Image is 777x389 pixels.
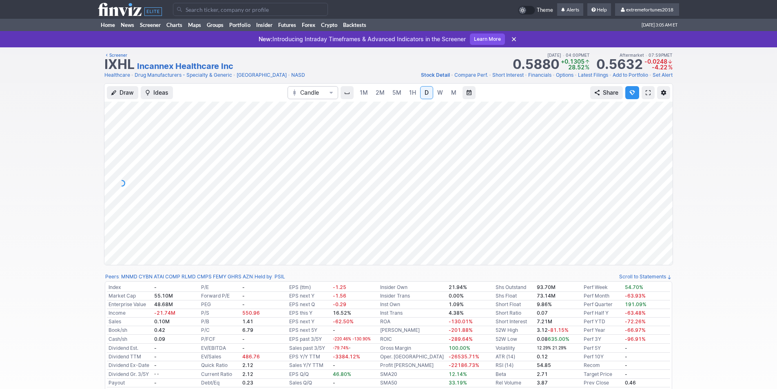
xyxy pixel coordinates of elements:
[120,89,134,97] span: Draw
[615,3,679,16] a: extremefortunes2018
[552,71,555,79] span: •
[449,327,473,333] span: -201.88%
[582,361,623,370] td: Recom
[494,344,535,353] td: Volatility
[107,300,153,309] td: Enterprise Value
[154,372,159,376] small: - -
[204,19,226,31] a: Groups
[154,327,165,333] b: 0.42
[582,283,623,292] td: Perf Week
[107,318,153,326] td: Sales
[449,293,464,299] b: 0.00%
[625,310,646,316] span: -63.48%
[288,361,331,370] td: Sales Y/Y TTM
[154,318,170,325] b: 0.10M
[154,301,173,307] b: 48.68M
[625,284,643,290] span: 54.70%
[644,58,667,65] span: -0.0248
[379,326,447,335] td: [PERSON_NAME]
[496,310,521,316] a: Short Ratio
[253,273,285,281] div: | :
[288,71,290,79] span: •
[379,353,447,361] td: Oper. [GEOGRAPHIC_DATA]
[352,337,371,341] span: -130.90%
[333,318,354,325] span: -62.50%
[372,86,388,99] a: 2M
[288,292,331,300] td: EPS next Y
[288,283,331,292] td: EPS (ttm)
[333,380,335,386] b: -
[379,379,447,387] td: SMA50
[118,19,137,31] a: News
[582,318,623,326] td: Perf YTD
[537,310,548,316] a: 0.07
[548,336,569,342] span: 635.00%
[153,89,168,97] span: Ideas
[333,362,335,368] b: -
[537,318,552,325] a: 7.21M
[107,361,153,370] td: Dividend Ex-Date
[379,370,447,379] td: SMA20
[333,327,335,333] b: -
[582,335,623,344] td: Perf 3Y
[582,344,623,353] td: Perf 5Y
[199,300,241,309] td: PEG
[199,335,241,344] td: P/FCF
[537,284,556,290] b: 93.70M
[333,284,346,290] span: -1.25
[625,380,636,386] b: 0.46
[185,19,204,31] a: Maps
[613,71,648,79] a: Add to Portfolio
[537,362,551,368] b: 54.85
[437,89,443,96] span: W
[137,19,164,31] a: Screener
[561,58,584,65] span: +0.1305
[259,35,466,43] p: Introducing Intraday Timeframes & Advanced Indicators in the Screener
[447,86,460,99] a: M
[494,361,535,370] td: RSI (14)
[318,19,340,31] a: Crypto
[107,344,153,353] td: Dividend Est.
[609,71,612,79] span: •
[537,353,548,360] b: 0.12
[582,353,623,361] td: Perf 10Y
[578,71,608,79] a: Latest Filings
[107,370,153,379] td: Dividend Gr. 3/5Y
[242,310,260,316] span: 550.96
[154,345,157,351] b: -
[454,72,488,78] span: Compare Perf.
[578,72,608,78] span: Latest Filings
[107,309,153,318] td: Income
[173,3,328,16] input: Search
[585,64,589,71] span: %
[421,72,450,78] span: Stock Detail
[107,379,153,387] td: Payout
[645,53,647,58] span: •
[288,318,331,326] td: EPS next Y
[104,51,127,59] a: Screener
[154,336,165,342] b: 0.09
[434,86,447,99] a: W
[121,273,137,281] a: MNMD
[449,345,470,351] span: 100.00%
[242,284,245,290] b: -
[625,86,639,99] button: Explore new features
[451,71,454,79] span: •
[547,51,590,59] span: [DATE] 04:00PM ET
[199,318,241,326] td: P/B
[333,337,351,341] span: -220.46%
[494,326,535,335] td: 52W High
[626,7,673,13] span: extremefortunes2018
[518,6,553,15] a: Theme
[537,6,553,15] span: Theme
[625,301,646,307] span: 191.09%
[165,273,180,281] a: COMP
[242,293,245,299] b: -
[494,353,535,361] td: ATR (14)
[574,71,577,79] span: •
[299,19,318,31] a: Forex
[379,344,447,353] td: Gross Margin
[653,71,673,79] a: Set Alert
[494,283,535,292] td: Shs Outstand
[449,371,467,377] span: 12.14%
